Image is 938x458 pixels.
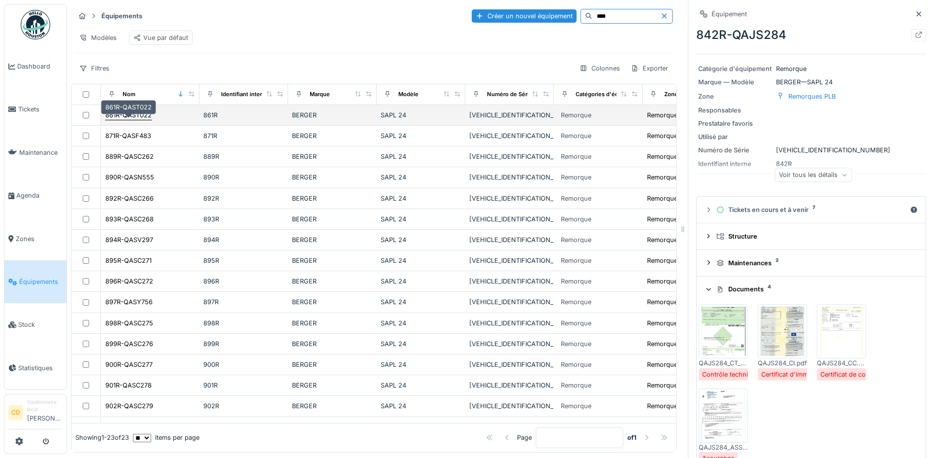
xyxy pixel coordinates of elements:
div: [VEHICLE_IDENTIFICATION_NUMBER] [469,339,550,349]
strong: of 1 [627,433,637,443]
span: Zones [16,234,63,244]
div: BERGER [292,360,373,369]
div: Remorques PLB [647,401,694,411]
div: Marque — Modèle [698,77,772,87]
div: Colonnes [575,61,624,75]
div: Remorque [561,381,591,390]
strong: Équipements [97,11,146,21]
div: Remorques PLB [788,92,836,101]
div: SAPL 24 [381,173,461,182]
div: [VEHICLE_IDENTIFICATION_NUMBER] [469,194,550,203]
div: 895R [203,256,284,265]
li: CD [8,405,23,420]
div: 902R [203,401,284,411]
div: BERGER [292,131,373,141]
div: Identifiant interne [221,90,269,99]
div: [VEHICLE_IDENTIFICATION_NUMBER] [469,318,550,328]
div: 892R [203,194,284,203]
a: Dashboard [4,45,66,88]
div: SAPL 24 [381,152,461,161]
div: Modèles [75,31,121,45]
div: Remorque [561,194,591,203]
div: Showing 1 - 23 of 23 [75,433,129,443]
div: Remorque [561,277,591,286]
div: [VEHICLE_IDENTIFICATION_NUMBER] [469,131,550,141]
div: Remorque [561,401,591,411]
div: QAJS284_CI.pdf [758,358,807,368]
div: [VEHICLE_IDENTIFICATION_NUMBER] [469,110,550,120]
img: 923nphhvkb4tgnktejhj8ek8xc8e [819,307,864,356]
div: SAPL 24 [381,131,461,141]
img: jhiidjjaoe8maw0vwli41ljwoh5f [701,391,745,440]
div: SAPL 24 [381,214,461,224]
div: 897R [203,297,284,307]
div: BERGER [292,277,373,286]
div: Numéro de Série [698,145,772,155]
div: 900R [203,360,284,369]
div: 861R-QAST022 [101,100,156,114]
div: Équipement [712,9,747,19]
a: Équipements [4,260,66,303]
span: Statistiques [18,363,63,373]
div: Remorques PLB [647,423,694,432]
summary: Structure [701,227,922,246]
div: BERGER [292,152,373,161]
div: [VEHICLE_IDENTIFICATION_NUMBER] [469,381,550,390]
a: Stock [4,303,66,346]
div: 901R-QASC278 [105,381,152,390]
div: 842R [698,159,924,169]
div: BERGER [292,110,373,120]
div: Remorques PLB [647,235,694,245]
div: 842R-QAJS284 [696,26,926,44]
div: BERGER [292,381,373,390]
div: BERGER [292,423,373,432]
div: Utilisé par [698,132,772,141]
a: Maintenance [4,131,66,174]
div: Documents [716,284,914,294]
div: Zone [698,92,772,101]
summary: Tickets en cours et à venir7 [701,201,922,219]
div: [VEHICLE_IDENTIFICATION_NUMBER] [698,145,924,155]
div: 894R-QASV297 [105,235,153,245]
div: Remorques PLB [647,131,694,141]
div: Remorque [698,64,924,73]
div: Remorques PLB [647,214,694,224]
div: SAPL 24 [381,277,461,286]
div: BERGER [292,214,373,224]
div: [VEHICLE_IDENTIFICATION_NUMBER] [469,214,550,224]
div: 861R [203,110,284,120]
div: QAJS284_CT_[DATE].pdf [699,358,748,368]
div: Contrôle technique [702,370,759,379]
span: Maintenance [19,148,63,157]
div: SAPL 24 [381,360,461,369]
div: items per page [133,433,199,443]
div: 861R-QAST022 [105,110,152,120]
div: 899R [203,339,284,349]
div: Remorque [561,173,591,182]
div: Remorques PLB [647,194,694,203]
div: SAPL 24 [381,194,461,203]
div: 871R [203,131,284,141]
span: Stock [18,320,63,329]
div: 901R [203,381,284,390]
div: Remorque [561,110,591,120]
div: SAPL 24 [381,318,461,328]
div: Remorques PLB [647,173,694,182]
div: 892R-QASC266 [105,194,154,203]
div: 893R-QASC268 [105,214,154,224]
div: Vue par défaut [133,33,188,42]
div: Remorques PLB [647,277,694,286]
div: SAPL 24 [381,339,461,349]
div: Remorques PLB [647,381,694,390]
div: Remorque [561,214,591,224]
div: 904R-QASD893 [105,423,154,432]
div: Exporter [626,61,673,75]
div: Remorques PLB [647,318,694,328]
div: Remorques PLB [647,297,694,307]
div: BERGER — SAPL 24 [698,77,924,87]
div: Numéro de Série [487,90,532,99]
div: 889R [203,152,284,161]
div: Modèle [398,90,419,99]
div: Remorque [561,256,591,265]
div: Identifiant interne [698,159,772,169]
